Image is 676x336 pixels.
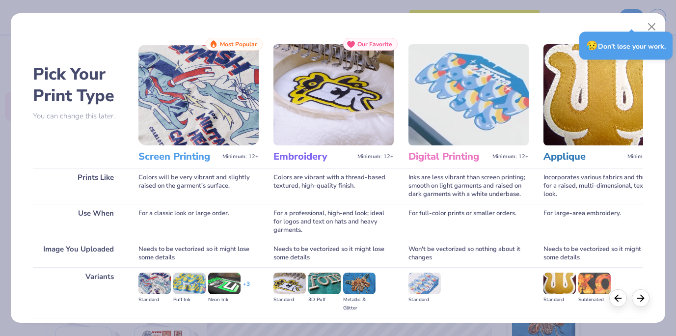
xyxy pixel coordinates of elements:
h3: Applique [543,150,623,163]
div: Neon Ink [208,296,241,304]
div: For full-color prints or smaller orders. [408,204,529,240]
div: Needs to be vectorized so it might lose some details [543,240,664,267]
img: Puff Ink [173,273,206,294]
img: Sublimated [578,273,611,294]
span: Minimum: 12+ [357,153,394,160]
button: Close [643,18,661,36]
div: Needs to be vectorized so it might lose some details [273,240,394,267]
img: Screen Printing [138,44,259,145]
img: Neon Ink [208,273,241,294]
img: Standard [408,273,441,294]
div: + 3 [243,280,250,297]
div: 3D Puff [308,296,341,304]
div: Inks are less vibrant than screen printing; smooth on light garments and raised on dark garments ... [408,168,529,204]
span: Minimum: 12+ [627,153,664,160]
div: Incorporates various fabrics and threads for a raised, multi-dimensional, textured look. [543,168,664,204]
img: Standard [273,273,306,294]
div: Standard [273,296,306,304]
div: Standard [138,296,171,304]
p: You can change this later. [33,112,124,120]
span: Minimum: 12+ [222,153,259,160]
div: Metallic & Glitter [343,296,376,312]
div: Standard [543,296,576,304]
div: Puff Ink [173,296,206,304]
img: Metallic & Glitter [343,273,376,294]
span: Minimum: 12+ [492,153,529,160]
img: Digital Printing [408,44,529,145]
div: Prints Like [33,168,124,204]
div: Sublimated [578,296,611,304]
div: For a classic look or large order. [138,204,259,240]
img: Applique [543,44,664,145]
div: For a professional, high-end look; ideal for logos and text on hats and heavy garments. [273,204,394,240]
div: Colors are vibrant with a thread-based textured, high-quality finish. [273,168,394,204]
div: Won't be vectorized so nothing about it changes [408,240,529,267]
div: Standard [408,296,441,304]
h2: Pick Your Print Type [33,63,124,107]
div: Use When [33,204,124,240]
h3: Embroidery [273,150,353,163]
img: Standard [138,273,171,294]
img: Embroidery [273,44,394,145]
img: 3D Puff [308,273,341,294]
div: Variants [33,267,124,318]
div: Colors will be very vibrant and slightly raised on the garment's surface. [138,168,259,204]
span: Our Favorite [357,41,392,48]
div: Don’t lose your work. [579,32,673,60]
div: Needs to be vectorized so it might lose some details [138,240,259,267]
h3: Screen Printing [138,150,218,163]
span: 😥 [586,39,598,52]
h3: Digital Printing [408,150,488,163]
img: Standard [543,273,576,294]
div: For large-area embroidery. [543,204,664,240]
span: Most Popular [220,41,257,48]
div: Image You Uploaded [33,240,124,267]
